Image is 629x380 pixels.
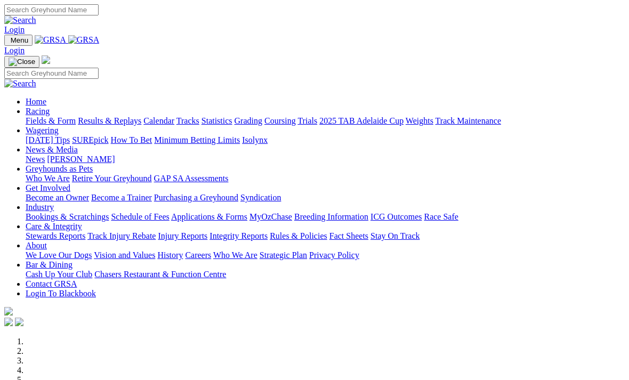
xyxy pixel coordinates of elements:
a: Syndication [240,193,281,202]
a: Grading [235,116,262,125]
div: Wagering [26,135,625,145]
div: About [26,250,625,260]
a: Greyhounds as Pets [26,164,93,173]
input: Search [4,68,99,79]
a: Chasers Restaurant & Function Centre [94,270,226,279]
a: Rules & Policies [270,231,327,240]
a: Home [26,97,46,106]
a: Purchasing a Greyhound [154,193,238,202]
a: Racing [26,107,50,116]
a: Stewards Reports [26,231,85,240]
a: Get Involved [26,183,70,192]
div: Greyhounds as Pets [26,174,625,183]
a: News & Media [26,145,78,154]
a: Cash Up Your Club [26,270,92,279]
img: GRSA [68,35,100,45]
img: logo-grsa-white.png [42,55,50,64]
a: Injury Reports [158,231,207,240]
a: [PERSON_NAME] [47,155,115,164]
div: Industry [26,212,625,222]
a: News [26,155,45,164]
a: 2025 TAB Adelaide Cup [319,116,404,125]
img: logo-grsa-white.png [4,307,13,316]
a: Become a Trainer [91,193,152,202]
a: Strategic Plan [260,250,307,260]
a: History [157,250,183,260]
a: Coursing [264,116,296,125]
a: Login To Blackbook [26,289,96,298]
button: Toggle navigation [4,56,39,68]
img: Close [9,58,35,66]
a: Who We Are [26,174,70,183]
a: [DATE] Tips [26,135,70,144]
input: Search [4,4,99,15]
a: Stay On Track [370,231,420,240]
img: twitter.svg [15,318,23,326]
button: Toggle navigation [4,35,33,46]
a: Isolynx [242,135,268,144]
img: Search [4,79,36,88]
a: Login [4,25,25,34]
div: Bar & Dining [26,270,625,279]
a: ICG Outcomes [370,212,422,221]
span: Menu [11,36,28,44]
a: Breeding Information [294,212,368,221]
a: Race Safe [424,212,458,221]
a: Industry [26,203,54,212]
div: Care & Integrity [26,231,625,241]
a: How To Bet [111,135,152,144]
img: Search [4,15,36,25]
a: Care & Integrity [26,222,82,231]
a: Tracks [176,116,199,125]
a: Fields & Form [26,116,76,125]
a: Login [4,46,25,55]
a: GAP SA Assessments [154,174,229,183]
a: Minimum Betting Limits [154,135,240,144]
a: SUREpick [72,135,108,144]
div: Racing [26,116,625,126]
a: Track Maintenance [436,116,501,125]
a: Bar & Dining [26,260,72,269]
a: Weights [406,116,433,125]
a: Track Injury Rebate [87,231,156,240]
img: facebook.svg [4,318,13,326]
a: Fact Sheets [329,231,368,240]
img: GRSA [35,35,66,45]
a: Contact GRSA [26,279,77,288]
a: Privacy Policy [309,250,359,260]
a: Careers [185,250,211,260]
div: News & Media [26,155,625,164]
a: Statistics [201,116,232,125]
a: Vision and Values [94,250,155,260]
a: Schedule of Fees [111,212,169,221]
a: Bookings & Scratchings [26,212,109,221]
a: Applications & Forms [171,212,247,221]
a: Calendar [143,116,174,125]
a: Retire Your Greyhound [72,174,152,183]
a: Become an Owner [26,193,89,202]
div: Get Involved [26,193,625,203]
a: About [26,241,47,250]
a: We Love Our Dogs [26,250,92,260]
a: Who We Are [213,250,257,260]
a: Results & Replays [78,116,141,125]
a: Trials [297,116,317,125]
a: Wagering [26,126,59,135]
a: Integrity Reports [209,231,268,240]
a: MyOzChase [249,212,292,221]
